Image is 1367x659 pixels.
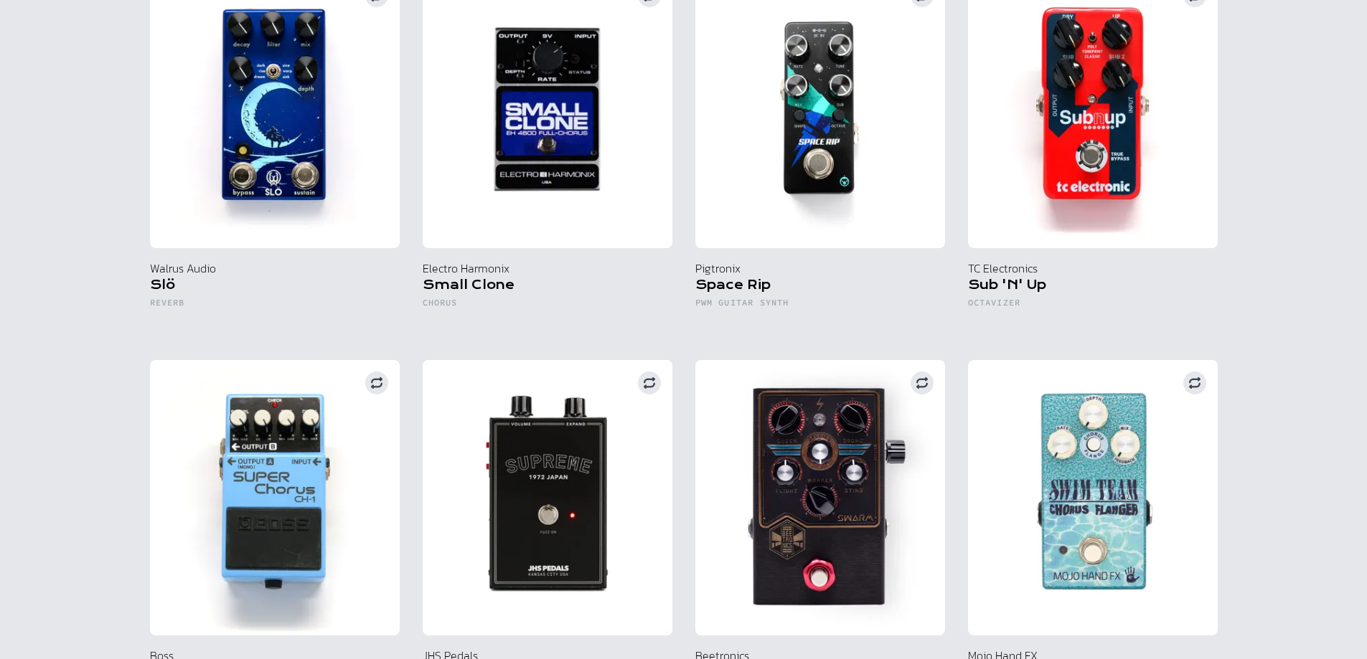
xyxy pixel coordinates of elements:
h5: Sub 'N' Up [968,277,1218,297]
p: Pigtronix [695,260,945,277]
img: JHS Pedals Supreme [423,360,672,635]
img: Boss Super Chorus CH-1 [150,360,400,635]
h6: Reverb [150,297,400,314]
h5: Slö [150,277,400,297]
h6: Chorus [423,297,672,314]
h6: PWM Guitar Synth [695,297,945,314]
p: Walrus Audio [150,260,400,277]
img: Swarm beetronics top down view [695,360,945,635]
h5: Space Rip [695,277,945,297]
p: TC Electronics [968,260,1218,277]
p: Electro Harmonix [423,260,672,277]
img: Mojohand FX Swim Team [968,360,1218,635]
h6: Octavizer [968,297,1218,314]
h5: Small Clone [423,277,672,297]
